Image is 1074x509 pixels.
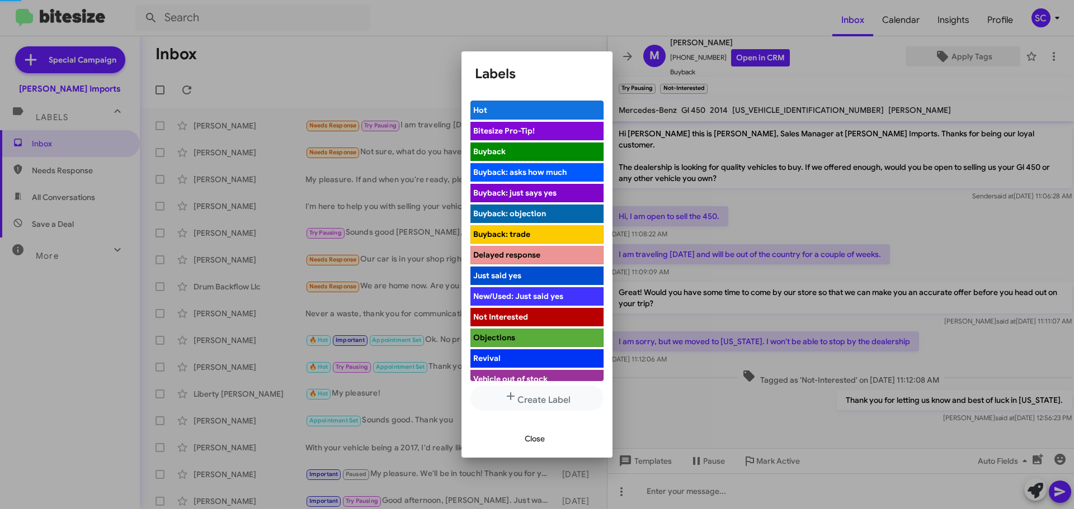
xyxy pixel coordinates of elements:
[473,270,521,280] span: Just said yes
[473,105,487,115] span: Hot
[475,65,599,83] h1: Labels
[473,374,548,384] span: Vehicle out of stock
[516,429,554,449] button: Close
[473,291,563,301] span: New/Used: Just said yes
[473,353,501,363] span: Revival
[470,386,604,411] button: Create Label
[473,208,546,218] span: Buyback: objection
[473,188,557,198] span: Buyback: just says yes
[473,146,506,156] span: Buyback
[473,167,567,177] span: Buyback: asks how much
[473,312,528,322] span: Not Interested
[525,429,545,449] span: Close
[473,126,535,136] span: Bitesize Pro-Tip!
[473,229,530,239] span: Buyback: trade
[473,332,515,342] span: Objections
[473,250,540,260] span: Delayed response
